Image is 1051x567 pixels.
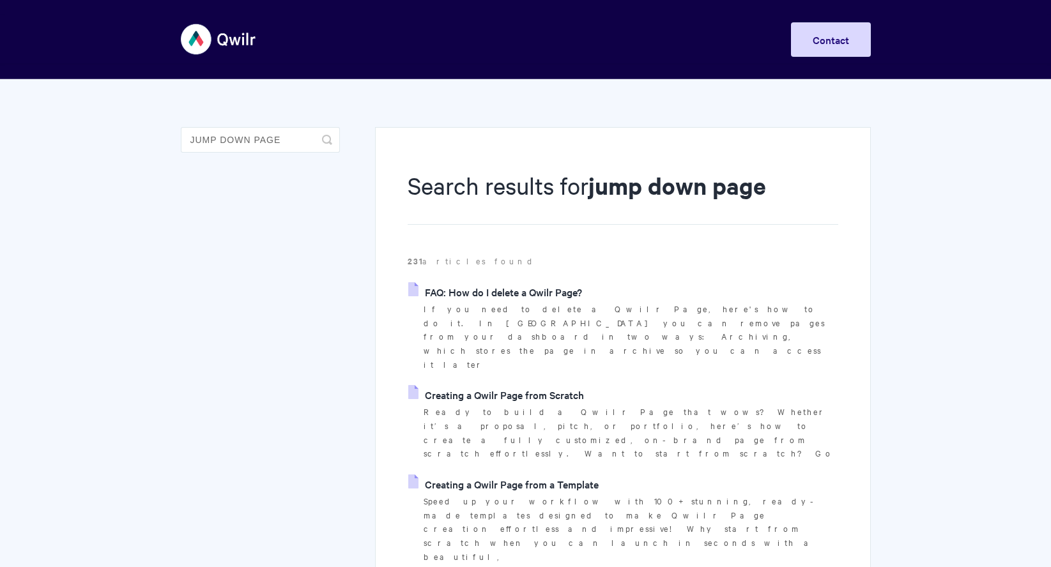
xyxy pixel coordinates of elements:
[408,385,584,404] a: Creating a Qwilr Page from Scratch
[424,405,838,460] p: Ready to build a Qwilr Page that wows? Whether it’s a proposal, pitch, or portfolio, here’s how t...
[408,474,599,494] a: Creating a Qwilr Page from a Template
[408,254,838,268] p: articles found
[181,127,340,153] input: Search
[408,255,422,267] strong: 231
[424,302,838,372] p: If you need to delete a Qwilr Page, here's how to do it. In [GEOGRAPHIC_DATA] you can remove page...
[424,494,838,564] p: Speed up your workflow with 100+ stunning, ready-made templates designed to make Qwilr Page creat...
[408,282,582,301] a: FAQ: How do I delete a Qwilr Page?
[181,15,257,63] img: Qwilr Help Center
[408,169,838,225] h1: Search results for
[588,170,766,201] strong: jump down page
[791,22,871,57] a: Contact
